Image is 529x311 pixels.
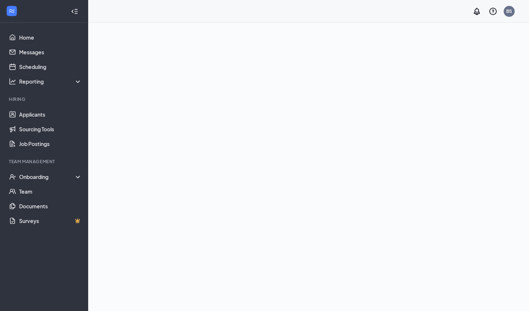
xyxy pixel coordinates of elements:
[8,7,15,15] svg: WorkstreamLogo
[19,107,82,122] a: Applicants
[19,45,82,59] a: Messages
[472,7,481,16] svg: Notifications
[506,8,512,14] div: BS
[489,7,497,16] svg: QuestionInfo
[9,158,80,165] div: Team Management
[19,59,82,74] a: Scheduling
[19,30,82,45] a: Home
[19,136,82,151] a: Job Postings
[9,78,16,85] svg: Analysis
[9,173,16,180] svg: UserCheck
[19,78,82,85] div: Reporting
[19,213,82,228] a: SurveysCrown
[19,173,82,180] div: Onboarding
[19,122,82,136] a: Sourcing Tools
[9,96,80,102] div: Hiring
[19,184,82,199] a: Team
[19,199,82,213] a: Documents
[71,8,78,15] svg: Collapse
